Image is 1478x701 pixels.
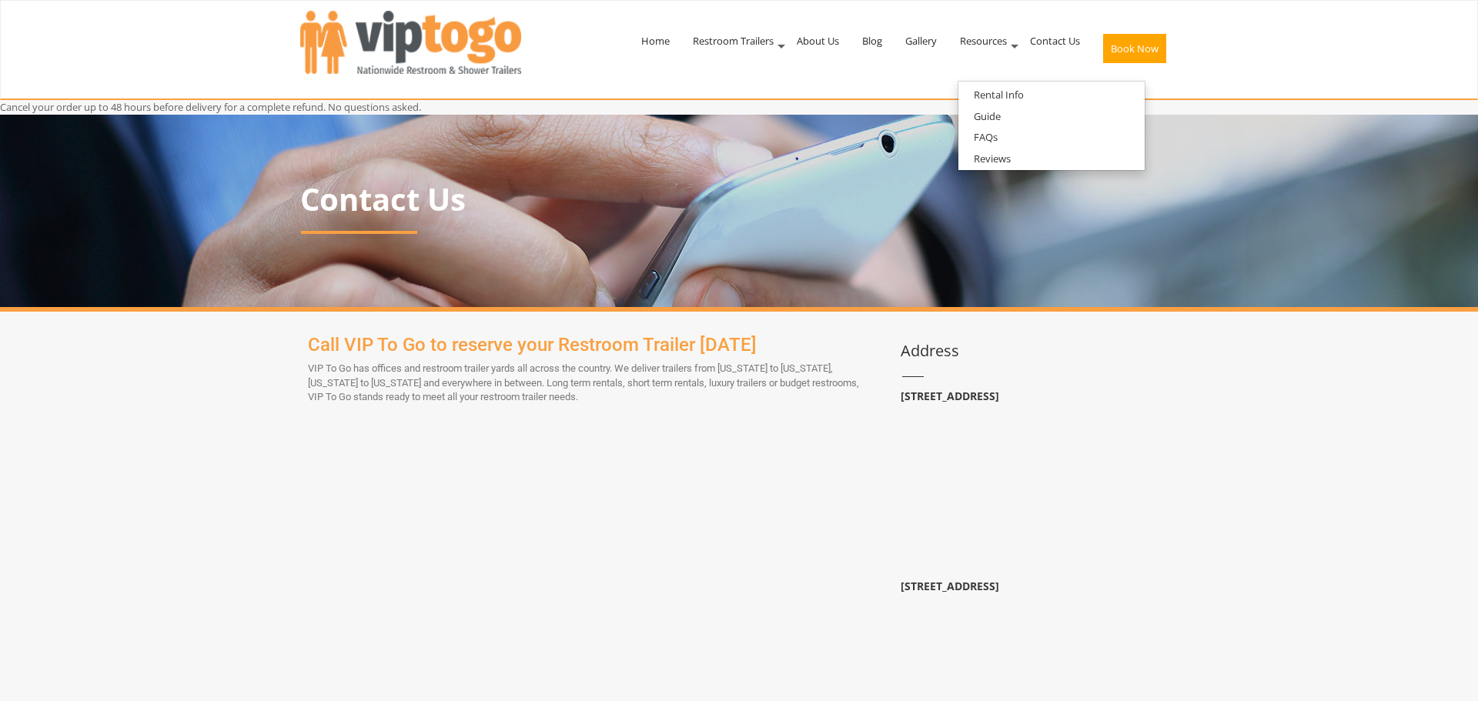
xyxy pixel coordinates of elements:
a: Book Now [1092,1,1178,96]
h3: Address [901,342,1178,359]
a: Guide [958,107,1016,126]
button: Book Now [1103,34,1166,63]
a: Rental Info [958,85,1039,105]
div: VIP To Go has offices and restroom trailer yards all across the country. We deliver trailers from... [308,335,870,405]
a: Home [630,1,681,81]
a: Reviews [958,149,1026,169]
a: Blog [851,1,894,81]
img: VIPTOGO [300,11,521,74]
b: [STREET_ADDRESS] [901,579,999,593]
h1: Call VIP To Go to reserve your Restroom Trailer [DATE] [308,335,870,355]
a: Resources [948,1,1018,81]
a: FAQs [958,128,1013,147]
a: Restroom Trailers [681,1,785,81]
a: Contact Us [1018,1,1092,81]
a: About Us [785,1,851,81]
a: Gallery [894,1,948,81]
b: [STREET_ADDRESS] [901,389,999,403]
p: Contact Us [300,182,1178,216]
